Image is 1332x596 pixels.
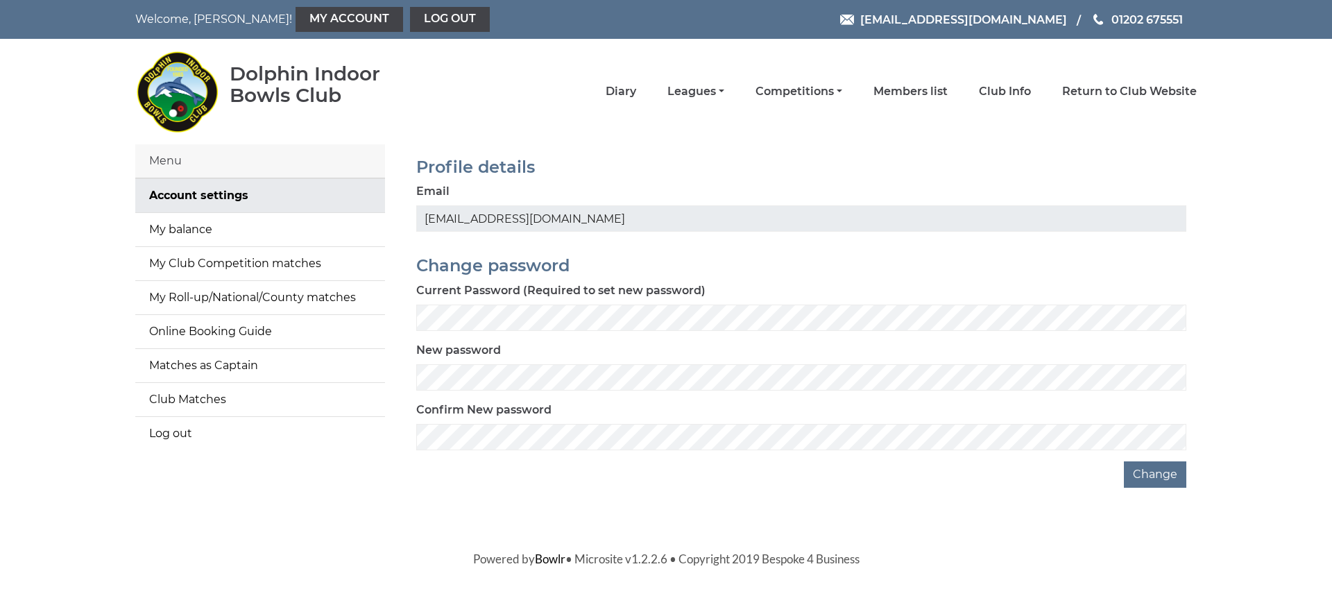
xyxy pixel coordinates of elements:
a: My Account [296,7,403,32]
div: Dolphin Indoor Bowls Club [230,63,425,106]
nav: Welcome, [PERSON_NAME]! [135,7,565,32]
a: Competitions [755,84,842,99]
img: Phone us [1093,14,1103,25]
a: Leagues [667,84,724,99]
span: Powered by • Microsite v1.2.2.6 • Copyright 2019 Bespoke 4 Business [473,552,860,566]
a: Club Matches [135,383,385,416]
a: Log out [410,7,490,32]
a: My balance [135,213,385,246]
a: My Club Competition matches [135,247,385,280]
a: Members list [873,84,948,99]
h2: Change password [416,257,1186,275]
span: [EMAIL_ADDRESS][DOMAIN_NAME] [860,12,1067,26]
a: My Roll-up/National/County matches [135,281,385,314]
img: Dolphin Indoor Bowls Club [135,43,219,140]
a: Phone us 01202 675551 [1091,11,1183,28]
a: Online Booking Guide [135,315,385,348]
a: Account settings [135,179,385,212]
a: Bowlr [535,552,565,566]
a: Email [EMAIL_ADDRESS][DOMAIN_NAME] [840,11,1067,28]
a: Diary [606,84,636,99]
label: Email [416,183,450,200]
button: Change [1124,461,1186,488]
a: Log out [135,417,385,450]
label: Current Password (Required to set new password) [416,282,706,299]
a: Club Info [979,84,1031,99]
img: Email [840,15,854,25]
label: Confirm New password [416,402,552,418]
a: Return to Club Website [1062,84,1197,99]
a: Matches as Captain [135,349,385,382]
div: Menu [135,144,385,178]
span: 01202 675551 [1111,12,1183,26]
h2: Profile details [416,158,1186,176]
label: New password [416,342,501,359]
